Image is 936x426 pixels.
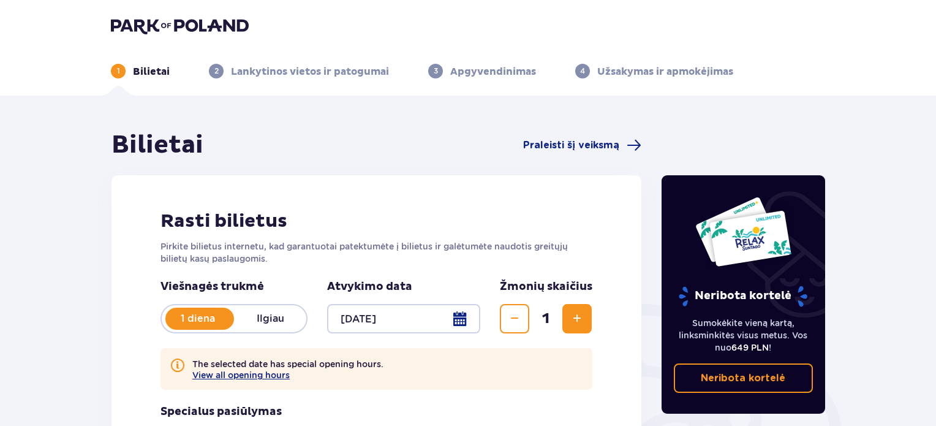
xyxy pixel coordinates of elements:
[580,66,585,75] font: 4
[181,313,215,324] font: 1 diena
[327,280,412,294] font: Atvykimo data
[450,66,536,78] font: Apgyvendinimas
[192,358,383,380] p: The selected date has special opening hours.
[769,343,771,352] font: !
[523,138,641,153] a: Praleisti šį veiksmą
[597,66,733,78] font: Užsakymas ir apmokėjimas
[674,363,813,393] a: Neribota kortelė
[160,210,287,232] font: Rasti bilietus
[500,304,529,333] button: Sumažinti
[731,343,769,352] font: 649 PLN
[695,289,791,303] font: Neribota kortelė
[160,405,282,419] font: Specialus pasiūlymas
[575,64,733,78] div: 4Užsakymas ir apmokėjimas
[160,242,568,264] font: Pirkite bilietus internetu, kad garantuotai patektumėte į bilietus ir galėtumėte naudotis greitųj...
[701,373,785,383] font: Neribota kortelė
[111,17,249,34] img: Lenkijos parko logotipas
[192,370,290,380] button: View all opening hours
[214,66,219,75] font: 2
[117,66,120,75] font: 1
[679,318,807,352] font: Sumokėkite vieną kartą, linksminkitės visus metus. Vos nuo
[523,140,619,150] font: Praleisti šį veiksmą
[160,280,264,294] font: Viešnagės trukmė
[428,64,536,78] div: 3Apgyvendinimas
[542,310,549,328] font: 1
[133,66,170,78] font: Bilietai
[434,66,438,75] font: 3
[500,280,592,294] font: Žmonių skaičius
[695,196,792,267] img: Du įėjimo į „Suntago“ atvirukai su užrašu „NERIBOTAS POILSIS“ baltame fone su tropiniais lapais i...
[111,130,203,161] font: Bilietai
[111,64,170,78] div: 1Bilietai
[231,66,389,78] font: Lankytinos vietos ir patogumai
[562,304,592,333] button: Padidinti
[257,313,284,324] font: Ilgiau
[209,64,389,78] div: 2Lankytinos vietos ir patogumai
